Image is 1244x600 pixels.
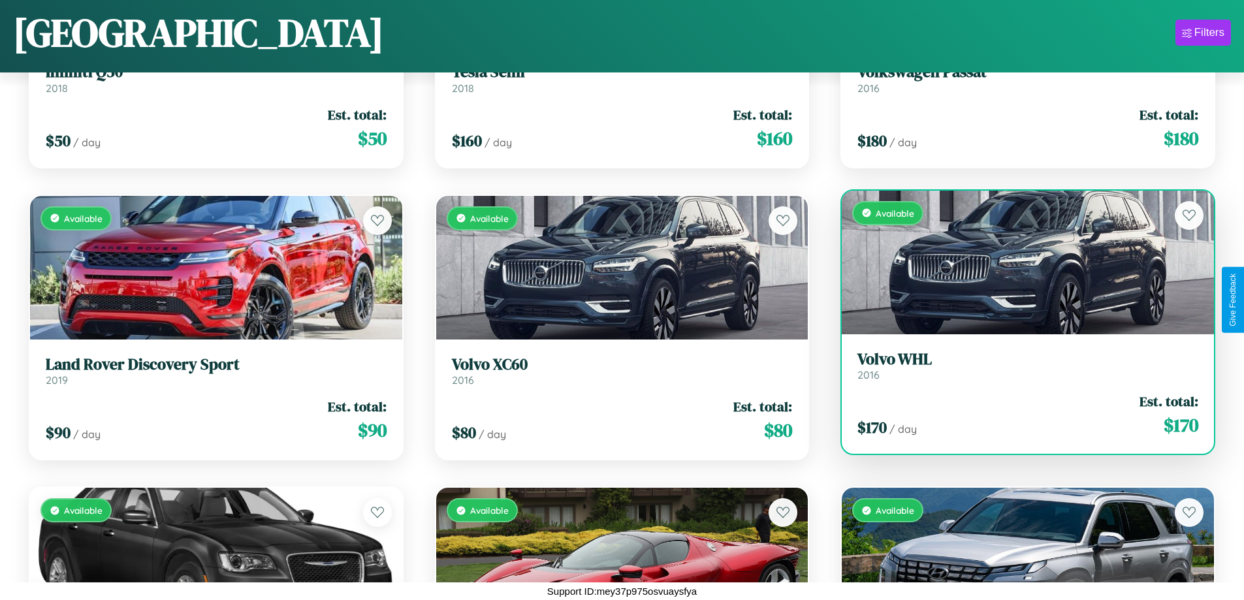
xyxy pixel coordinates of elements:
span: Available [64,213,103,224]
span: Available [470,505,509,516]
span: $ 50 [358,125,387,151]
span: Est. total: [733,105,792,124]
span: / day [73,428,101,441]
span: $ 50 [46,130,71,151]
span: Available [470,213,509,224]
a: Volvo XC602016 [452,355,793,387]
span: Available [876,505,914,516]
span: Est. total: [1140,392,1198,411]
span: Available [64,505,103,516]
span: 2016 [857,82,880,95]
a: Volkswagen Passat2016 [857,63,1198,95]
span: $ 170 [857,417,887,438]
span: $ 80 [764,417,792,443]
h3: Volvo WHL [857,350,1198,369]
h1: [GEOGRAPHIC_DATA] [13,6,384,59]
span: $ 160 [452,130,482,151]
h3: Land Rover Discovery Sport [46,355,387,374]
span: $ 180 [857,130,887,151]
span: 2018 [452,82,474,95]
span: 2019 [46,373,68,387]
span: / day [889,136,917,149]
span: $ 160 [757,125,792,151]
p: Support ID: mey37p975osvuaysfya [547,582,697,600]
span: $ 80 [452,422,476,443]
a: Infiniti Q502018 [46,63,387,95]
span: 2018 [46,82,68,95]
span: 2016 [857,368,880,381]
span: $ 170 [1164,412,1198,438]
a: Volvo WHL2016 [857,350,1198,382]
h3: Tesla Semi [452,63,793,82]
span: $ 90 [46,422,71,443]
a: Tesla Semi2018 [452,63,793,95]
span: Est. total: [328,397,387,416]
span: 2016 [452,373,474,387]
span: Available [876,208,914,219]
span: $ 180 [1164,125,1198,151]
span: / day [479,428,506,441]
span: / day [889,422,917,435]
h3: Volvo XC60 [452,355,793,374]
span: Est. total: [1140,105,1198,124]
h3: Infiniti Q50 [46,63,387,82]
span: / day [73,136,101,149]
div: Give Feedback [1228,274,1237,326]
span: / day [485,136,512,149]
span: Est. total: [328,105,387,124]
span: Est. total: [733,397,792,416]
h3: Volkswagen Passat [857,63,1198,82]
button: Filters [1175,20,1231,46]
div: Filters [1194,26,1224,39]
a: Land Rover Discovery Sport2019 [46,355,387,387]
span: $ 90 [358,417,387,443]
